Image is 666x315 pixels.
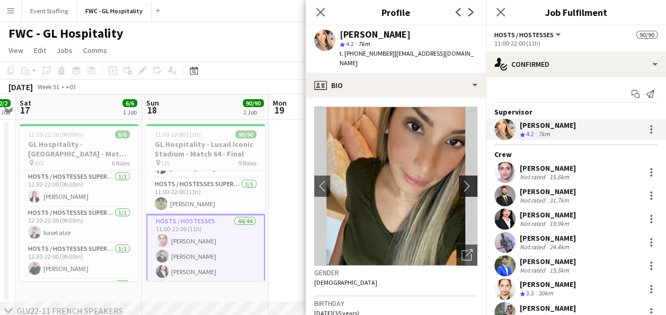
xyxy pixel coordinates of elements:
[340,49,474,67] span: | [EMAIL_ADDRESS][DOMAIN_NAME]
[8,25,123,41] h1: FWC - GL Hospitality
[273,98,287,108] span: Mon
[20,139,138,159] h3: GL Hospitality - [GEOGRAPHIC_DATA] - Match 63 - Platz
[520,243,547,251] div: Not rated
[520,303,576,313] div: [PERSON_NAME]
[547,266,571,274] div: 15.5km
[520,210,576,220] div: [PERSON_NAME]
[520,173,547,181] div: Not rated
[636,31,658,39] span: 90/90
[340,30,411,39] div: [PERSON_NAME]
[456,244,477,266] div: Open photos pop-in
[494,39,658,47] div: 11:00-22:00 (11h)
[79,43,111,57] a: Comms
[238,159,256,167] span: 9 Roles
[494,31,554,39] span: Hosts / Hostesses
[30,43,50,57] a: Edit
[52,43,77,57] a: Jobs
[122,99,137,107] span: 6/6
[271,104,287,116] span: 19
[235,130,256,138] span: 90/90
[66,83,76,91] div: +03
[494,31,562,39] button: Hosts / Hostesses
[486,51,666,77] div: Confirmed
[486,150,666,159] div: Crew
[314,107,477,266] img: Crew avatar or photo
[314,278,377,286] span: [DEMOGRAPHIC_DATA]
[20,124,138,281] app-job-card: 12:30-22:00 (9h30m)6/6GL Hospitality - [GEOGRAPHIC_DATA] - Match 63 - Platz KIS6 RolesHOSTS / HOS...
[520,187,576,196] div: [PERSON_NAME]
[35,83,61,91] span: Week 51
[20,98,31,108] span: Sat
[486,107,666,117] div: Supervisor
[8,46,23,55] span: View
[520,163,576,173] div: [PERSON_NAME]
[314,299,477,308] h3: Birthday
[520,266,547,274] div: Not rated
[4,43,28,57] a: View
[112,159,130,167] span: 6 Roles
[306,5,486,19] h3: Profile
[155,130,201,138] span: 11:00-22:00 (11h)
[547,220,571,227] div: 19.9km
[486,5,666,19] h3: Job Fulfilment
[20,243,138,279] app-card-role: HOSTS / HOSTESSES SUPERVISOR1/112:30-22:00 (9h30m)[PERSON_NAME]
[547,173,571,181] div: 15.6km
[520,233,576,243] div: [PERSON_NAME]
[20,279,138,315] app-card-role: HOSTS / HOSTESSES SUPERVISOR1/1
[20,171,138,207] app-card-role: HOSTS / HOSTESSES SUPERVISOR1/112:30-22:00 (9h30m)[PERSON_NAME]
[57,46,73,55] span: Jobs
[520,279,576,289] div: [PERSON_NAME]
[547,196,571,204] div: 31.7km
[340,49,395,57] span: t. [PHONE_NUMBER]
[18,104,31,116] span: 17
[243,99,264,107] span: 90/90
[123,108,137,116] div: 1 Job
[346,40,354,48] span: 4.2
[28,130,83,138] span: 12:30-22:00 (9h30m)
[526,130,534,138] span: 4.2
[20,207,138,243] app-card-role: HOSTS / HOSTESSES SUPERVISOR1/112:30-22:00 (9h30m)basel alzir
[8,82,33,92] div: [DATE]
[547,243,571,251] div: 24.4km
[314,268,477,277] h3: Gender
[536,130,552,139] div: 7km
[146,178,265,214] app-card-role: HOSTS / HOSTESSES SUPERVISOR1/111:00-22:00 (11h)[PERSON_NAME]
[520,120,576,130] div: [PERSON_NAME]
[34,46,46,55] span: Edit
[35,159,43,167] span: KIS
[145,104,159,116] span: 18
[356,40,372,48] span: 7km
[77,1,152,21] button: FWC - GL Hospitality
[146,98,159,108] span: Sun
[146,139,265,159] h3: GL Hospitality - Lusail Iconic Stadium - Match 64 - Final
[243,108,263,116] div: 1 Job
[22,1,77,21] button: Event Staffing
[536,289,555,298] div: 30km
[146,124,265,281] app-job-card: 11:00-22:00 (11h)90/90GL Hospitality - Lusail Iconic Stadium - Match 64 - Final LIS9 Roles[PERSON...
[526,289,534,297] span: 3.3
[520,196,547,204] div: Not rated
[520,220,547,227] div: Not rated
[306,73,486,98] div: Bio
[162,159,170,167] span: LIS
[115,130,130,138] span: 6/6
[520,257,576,266] div: [PERSON_NAME]
[83,46,107,55] span: Comms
